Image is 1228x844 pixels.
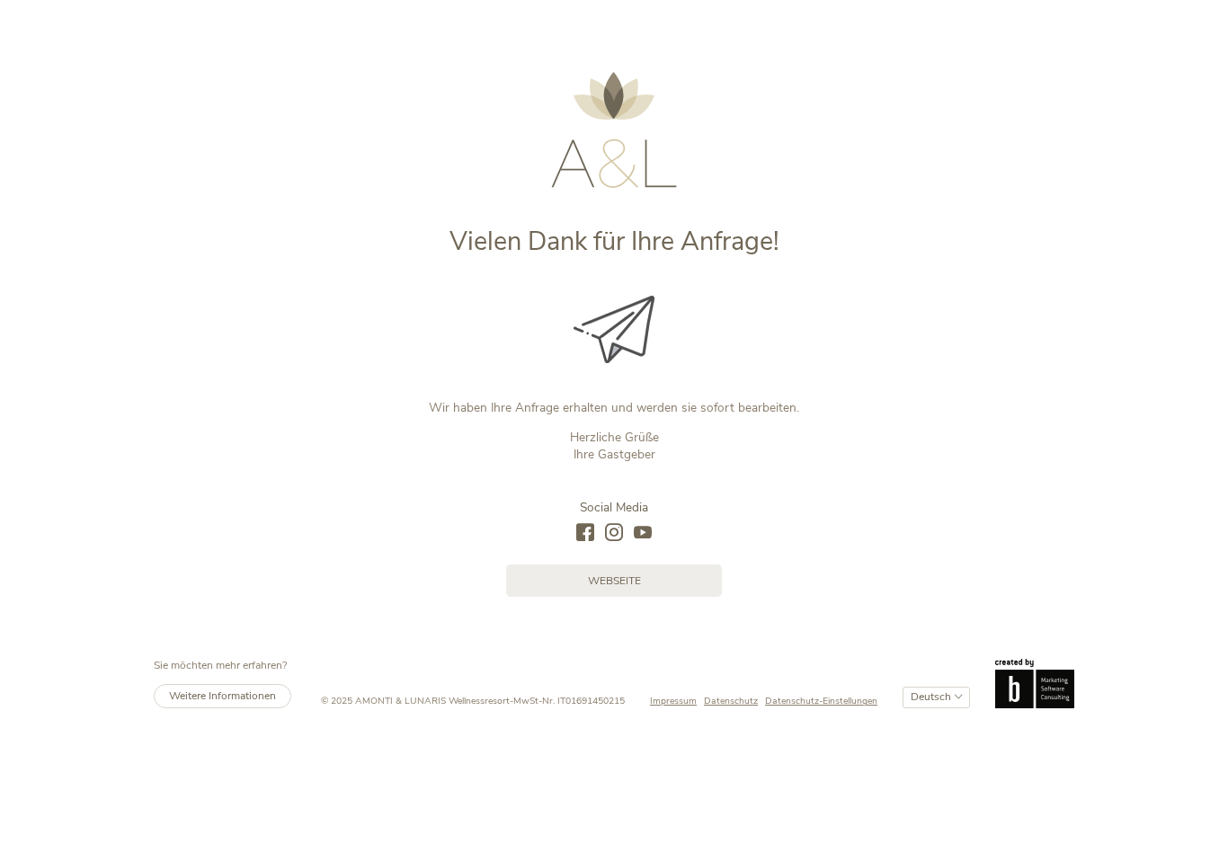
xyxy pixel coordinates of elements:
[510,694,513,707] span: -
[513,694,625,707] span: MwSt-Nr. IT01691450215
[580,499,648,516] span: Social Media
[704,694,758,707] span: Datenschutz
[169,689,276,703] span: Weitere Informationen
[650,695,704,708] a: Impressum
[154,684,291,708] a: Weitere Informationen
[588,573,641,589] span: Webseite
[321,694,510,707] span: © 2025 AMONTI & LUNARIS Wellnessresort
[704,695,765,708] a: Datenschutz
[650,694,697,707] span: Impressum
[506,564,722,597] a: Webseite
[314,399,914,416] p: Wir haben Ihre Anfrage erhalten und werden sie sofort bearbeiten.
[634,523,652,543] a: youtube
[765,695,877,708] a: Datenschutz-Einstellungen
[314,429,914,463] p: Herzliche Grüße Ihre Gastgeber
[576,523,594,543] a: facebook
[995,659,1074,708] img: Brandnamic GmbH | Leading Hospitality Solutions
[154,658,287,672] span: Sie möchten mehr erfahren?
[765,694,877,707] span: Datenschutz-Einstellungen
[605,523,623,543] a: instagram
[551,72,677,188] img: AMONTI & LUNARIS Wellnessresort
[574,296,654,363] img: Vielen Dank für Ihre Anfrage!
[449,224,779,259] span: Vielen Dank für Ihre Anfrage!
